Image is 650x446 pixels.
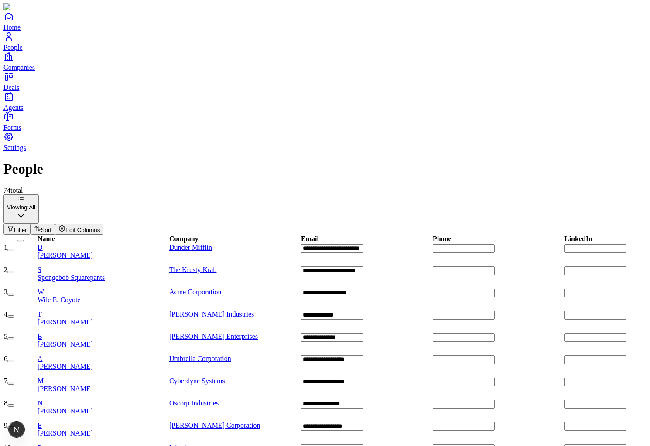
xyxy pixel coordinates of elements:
span: 9 [4,422,7,429]
a: Home [3,11,647,31]
span: Companies [3,64,35,71]
a: Companies [3,51,647,71]
a: SSpongebob Squarepants [38,266,168,282]
span: Forms [3,124,21,131]
div: Viewing: [7,204,35,211]
span: Edit Columns [65,227,100,233]
a: Dunder Mifflin [169,244,212,251]
span: Filter [14,227,27,233]
span: 4 [4,310,7,318]
span: [PERSON_NAME] [38,252,93,259]
span: [PERSON_NAME] [38,407,93,415]
span: Deals [3,84,19,91]
button: Filter [3,224,31,235]
span: [PERSON_NAME] [38,363,93,370]
a: A[PERSON_NAME] [38,355,168,371]
h1: People [3,161,647,177]
a: Cyberdyne Systems [169,377,225,385]
span: 1 [4,244,7,251]
span: 3 [4,288,7,296]
div: S [38,266,168,274]
a: [PERSON_NAME] Corporation [169,422,260,429]
span: 5 [4,333,7,340]
span: Spongebob Squarepants [38,274,105,281]
a: [PERSON_NAME] Enterprises [169,333,258,340]
button: Sort [31,224,55,235]
div: A [38,355,168,363]
div: 74 total [3,187,647,194]
div: T [38,310,168,318]
a: [PERSON_NAME] Industries [169,310,254,318]
span: [PERSON_NAME] [38,429,93,437]
span: [PERSON_NAME] [38,318,93,326]
span: Settings [3,144,26,151]
span: Wile E. Coyote [38,296,80,303]
a: Umbrella Corporation [169,355,231,362]
div: LinkedIn [564,235,592,243]
span: People [3,44,23,51]
a: Acme Corporation [169,288,222,296]
div: Email [301,235,319,243]
a: Oscorp Industries [169,399,219,407]
span: 2 [4,266,7,273]
span: 8 [4,399,7,407]
a: N[PERSON_NAME] [38,399,168,415]
div: Company [169,235,198,243]
span: Sort [41,227,51,233]
span: Home [3,24,21,31]
div: Name [38,235,55,243]
a: B[PERSON_NAME] [38,333,168,348]
button: Edit Columns [55,224,103,235]
div: W [38,288,168,296]
div: N [38,399,168,407]
div: D [38,244,168,252]
a: People [3,31,647,51]
div: B [38,333,168,340]
a: D[PERSON_NAME] [38,244,168,259]
a: WWile E. Coyote [38,288,168,304]
span: Agents [3,104,23,111]
a: The Krusty Krab [169,266,216,273]
span: 6 [4,355,7,362]
span: 7 [4,377,7,385]
a: Settings [3,132,647,151]
a: Deals [3,71,647,91]
a: Agents [3,92,647,111]
a: E[PERSON_NAME] [38,422,168,437]
span: [PERSON_NAME] [38,385,93,392]
div: E [38,422,168,429]
span: [PERSON_NAME] [38,340,93,348]
a: M[PERSON_NAME] [38,377,168,393]
div: M [38,377,168,385]
img: Item Brain Logo [3,3,57,11]
a: T[PERSON_NAME] [38,310,168,326]
a: Forms [3,112,647,131]
div: Phone [433,235,452,243]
